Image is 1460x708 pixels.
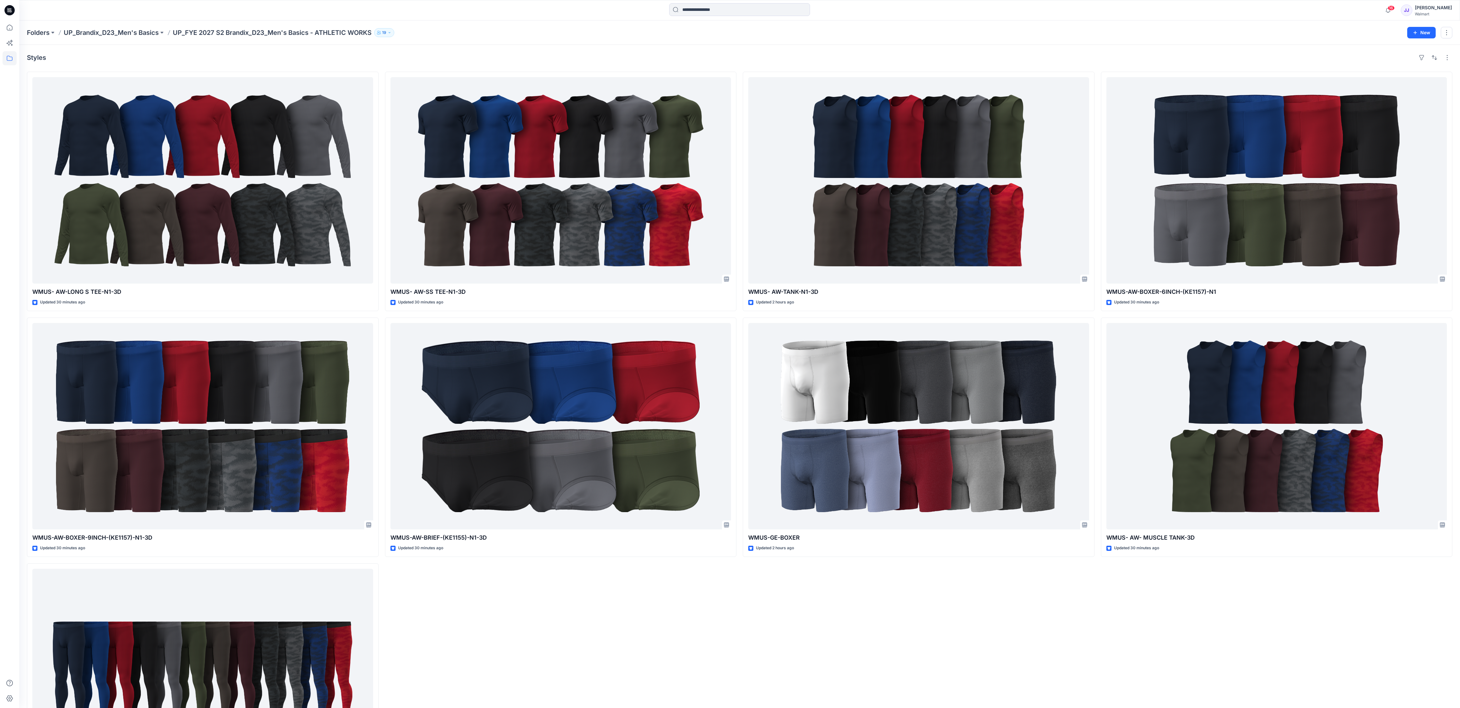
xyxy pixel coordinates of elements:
p: WMUS- AW-TANK-N1-3D [748,287,1089,296]
p: WMUS- AW-LONG S TEE-N1-3D [32,287,373,296]
p: Updated 2 hours ago [756,545,794,551]
div: [PERSON_NAME] [1415,4,1452,12]
a: WMUS-GE-BOXER [748,323,1089,529]
p: WMUS-AW-BOXER-9INCH-(KE1157)-N1-3D [32,533,373,542]
a: WMUS- AW-SS TEE-N1-3D [390,77,731,284]
a: WMUS-AW-BOXER-9INCH-(KE1157)-N1-3D [32,323,373,529]
p: UP_FYE 2027 S2 Brandix_D23_Men's Basics - ATHLETIC WORKS [173,28,372,37]
p: WMUS- AW-SS TEE-N1-3D [390,287,731,296]
p: WMUS- AW- MUSCLE TANK-3D [1106,533,1447,542]
div: JJ [1401,4,1412,16]
p: WMUS-AW-BRIEF-(KE1155)-N1-3D [390,533,731,542]
a: WMUS- AW-TANK-N1-3D [748,77,1089,284]
button: 19 [374,28,394,37]
span: 16 [1388,5,1395,11]
a: WMUS-AW-BRIEF-(KE1155)-N1-3D [390,323,731,529]
p: Updated 30 minutes ago [40,545,85,551]
a: WMUS- AW- MUSCLE TANK-3D [1106,323,1447,529]
p: Updated 30 minutes ago [398,545,443,551]
a: UP_Brandix_D23_Men's Basics [64,28,159,37]
p: 19 [382,29,386,36]
button: New [1407,27,1436,38]
p: Updated 2 hours ago [756,299,794,306]
p: WMUS-GE-BOXER [748,533,1089,542]
a: WMUS- AW-LONG S TEE-N1-3D [32,77,373,284]
a: WMUS-AW-BOXER-6INCH-(KE1157)-N1 [1106,77,1447,284]
h4: Styles [27,54,46,61]
p: Updated 30 minutes ago [1114,545,1159,551]
a: Folders [27,28,50,37]
p: Updated 30 minutes ago [40,299,85,306]
p: Updated 30 minutes ago [1114,299,1159,306]
p: WMUS-AW-BOXER-6INCH-(KE1157)-N1 [1106,287,1447,296]
div: Walmart [1415,12,1452,16]
p: Updated 30 minutes ago [398,299,443,306]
